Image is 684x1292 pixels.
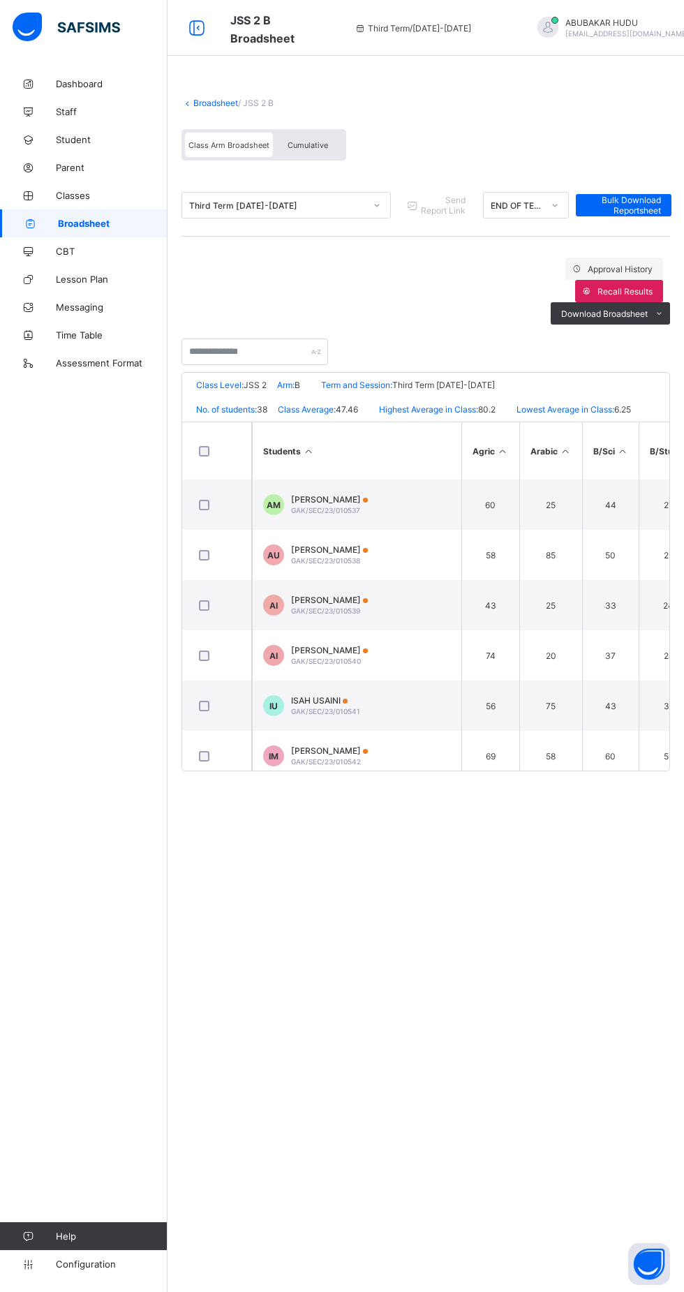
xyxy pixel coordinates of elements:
span: AM [267,500,281,510]
th: B/Sci [582,422,639,480]
span: GAK/SEC/23/010538 [291,556,360,565]
td: 37 [582,630,639,681]
span: JSS 2 [244,380,267,390]
td: 43 [582,681,639,731]
i: Sort in Ascending Order [617,446,629,456]
span: 38 [257,404,267,415]
td: 44 [582,480,639,530]
i: Sort in Ascending Order [560,446,572,456]
span: [PERSON_NAME] [291,544,368,555]
span: IU [269,701,278,711]
div: Third Term [DATE]-[DATE] [189,200,365,211]
span: Help [56,1231,167,1242]
button: Open asap [628,1243,670,1285]
span: 80.2 [478,404,496,415]
span: Assessment Format [56,357,168,369]
span: Recall Results [597,286,653,297]
td: 85 [519,530,582,580]
th: Arabic [519,422,582,480]
span: ISAH USAINI [291,695,360,706]
th: Students [252,422,461,480]
span: Class Arm Broadsheet [188,140,269,150]
span: Download Broadsheet [561,309,648,319]
span: Send Report Link [420,195,466,216]
img: safsims [13,13,120,42]
td: 60 [461,480,519,530]
div: END OF TERM [491,200,543,211]
span: Third Term [DATE]-[DATE] [392,380,495,390]
span: 47.46 [336,404,358,415]
td: 60 [582,731,639,781]
span: Lowest Average in Class: [516,404,614,415]
span: GAK/SEC/23/010541 [291,707,360,715]
span: Messaging [56,302,168,313]
td: 20 [519,630,582,681]
td: 56 [461,681,519,731]
span: CBT [56,246,168,257]
td: 25 [519,480,582,530]
td: 58 [461,530,519,580]
span: 6.25 [614,404,631,415]
span: AI [269,651,278,661]
i: Sort Ascending [303,446,315,456]
span: Student [56,134,168,145]
span: Approval History [588,264,653,274]
span: AI [269,600,278,611]
span: GAK/SEC/23/010537 [291,506,360,514]
td: 75 [519,681,582,731]
span: GAK/SEC/23/010542 [291,757,361,766]
span: AU [267,550,280,560]
span: Staff [56,106,168,117]
span: Class Arm Broadsheet [230,13,295,45]
span: session/term information [354,23,471,34]
span: Time Table [56,329,168,341]
td: 43 [461,580,519,630]
i: Sort in Ascending Order [497,446,509,456]
td: 50 [582,530,639,580]
a: Broadsheet [193,98,238,108]
span: B [295,380,300,390]
span: Class Average: [278,404,336,415]
td: 25 [519,580,582,630]
span: [PERSON_NAME] [291,494,368,505]
span: Term and Session: [321,380,392,390]
span: Dashboard [56,78,168,89]
span: Highest Average in Class: [379,404,478,415]
span: [PERSON_NAME] [291,745,368,756]
span: [PERSON_NAME] [291,645,368,655]
td: 58 [519,731,582,781]
td: 74 [461,630,519,681]
span: Parent [56,162,168,173]
span: Configuration [56,1258,167,1270]
td: 69 [461,731,519,781]
span: Cumulative [288,140,328,150]
span: Class Level: [196,380,244,390]
span: No. of students: [196,404,257,415]
span: Classes [56,190,168,201]
span: [PERSON_NAME] [291,595,368,605]
span: Lesson Plan [56,274,168,285]
span: / JSS 2 B [238,98,274,108]
span: Arm: [277,380,295,390]
td: 33 [582,580,639,630]
span: IM [269,751,278,762]
span: Bulk Download Reportsheet [586,195,661,216]
span: GAK/SEC/23/010540 [291,657,361,665]
span: GAK/SEC/23/010539 [291,607,360,615]
th: Agric [461,422,519,480]
span: Broadsheet [58,218,168,229]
